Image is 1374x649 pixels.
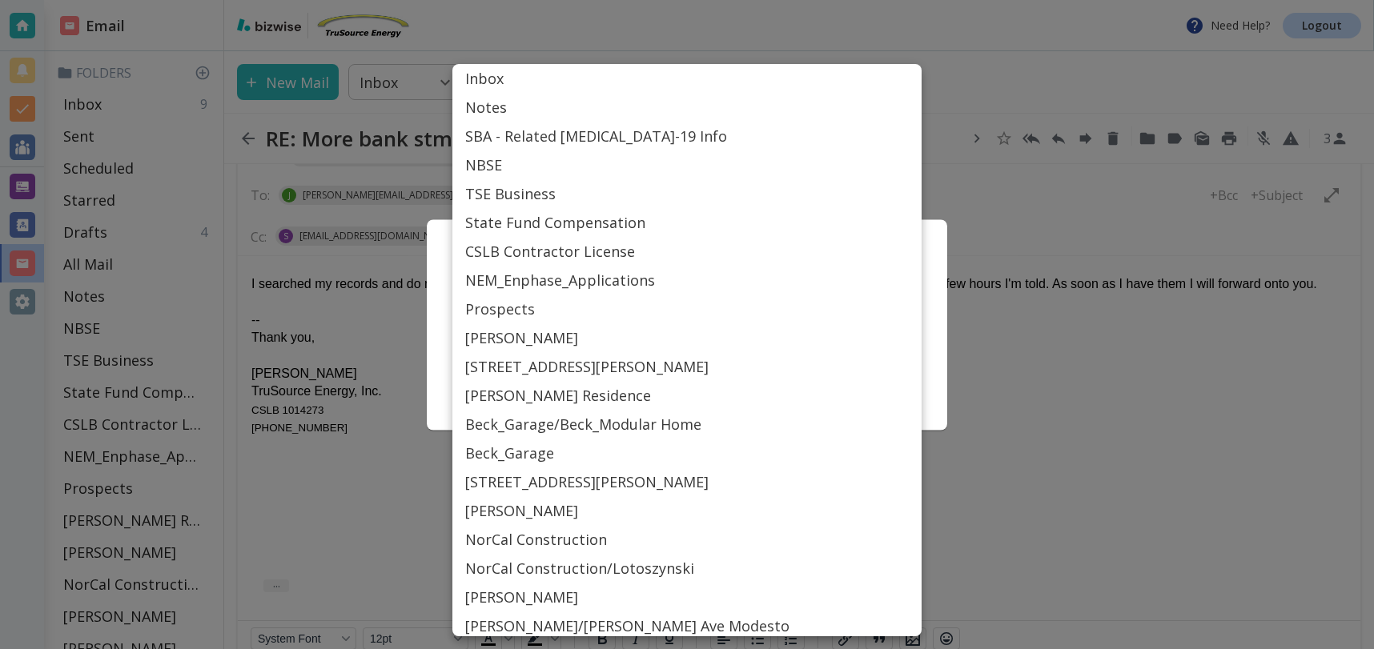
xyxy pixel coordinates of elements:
li: Notes [452,93,922,122]
li: Inbox [452,64,922,93]
li: TSE Business [452,179,922,208]
li: [PERSON_NAME] [452,583,922,611]
li: SBA - Related [MEDICAL_DATA]-19 Info [452,122,922,150]
li: [STREET_ADDRESS][PERSON_NAME] [452,467,922,496]
li: Beck_Garage [452,439,922,467]
li: [STREET_ADDRESS][PERSON_NAME] [452,352,922,381]
li: [PERSON_NAME]/[PERSON_NAME] Ave Modesto [452,611,922,640]
body: Rich Text Area. Press ALT-0 for help. [13,13,1110,181]
li: CSLB Contractor License [452,237,922,266]
li: NBSE [452,150,922,179]
p: [PERSON_NAME] [14,109,1109,126]
li: Prospects [452,294,922,323]
li: [PERSON_NAME] [452,323,922,352]
p: TruSource Energy, Inc. [14,126,1109,144]
span: [PHONE_NUMBER] [14,166,110,178]
div: I searched my records and do not have them. I just ordered from my bank and they will send the st... [14,19,1109,37]
p: Thank you, [14,73,1109,90]
li: State Fund Compensation [452,208,922,237]
li: NorCal Construction/Lotoszynski [452,554,922,583]
div: -- [14,37,1109,180]
li: NEM_Enphase_Applications [452,266,922,294]
li: [PERSON_NAME] Residence [452,381,922,410]
li: NorCal Construction [452,525,922,554]
span: CSLB 1014273 [14,148,86,160]
li: Beck_Garage/Beck_Modular Home [452,410,922,439]
li: [PERSON_NAME] [452,496,922,525]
